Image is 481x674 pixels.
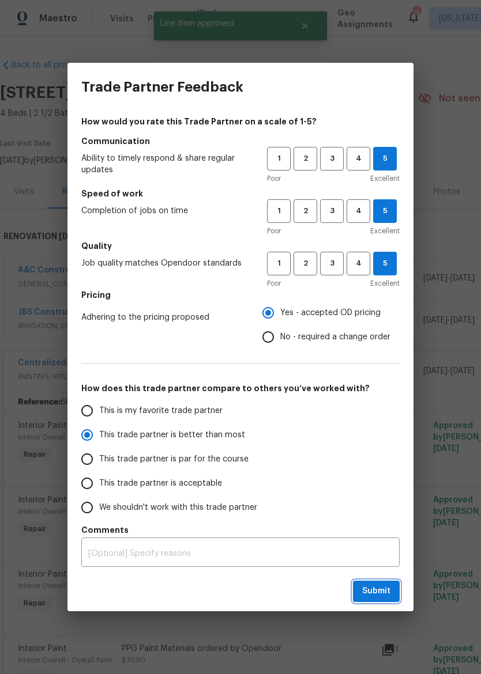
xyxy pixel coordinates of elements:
[321,205,343,218] span: 3
[267,199,291,223] button: 1
[295,205,316,218] span: 2
[262,301,400,349] div: Pricing
[99,429,245,441] span: This trade partner is better than most
[81,116,400,127] h4: How would you rate this Trade Partner on a scale of 1-5?
[320,199,344,223] button: 3
[294,252,317,275] button: 2
[81,289,400,301] h5: Pricing
[374,205,396,218] span: 5
[347,199,370,223] button: 4
[348,257,369,270] span: 4
[373,147,397,171] button: 5
[268,152,290,165] span: 1
[348,152,369,165] span: 4
[268,257,290,270] span: 1
[373,199,397,223] button: 5
[267,278,281,289] span: Poor
[321,257,343,270] span: 3
[321,152,343,165] span: 3
[294,147,317,171] button: 2
[348,205,369,218] span: 4
[347,252,370,275] button: 4
[81,240,400,252] h5: Quality
[81,205,249,217] span: Completion of jobs on time
[81,399,400,520] div: How does this trade partner compare to others you’ve worked with?
[81,258,249,269] span: Job quality matches Opendoor standards
[280,331,390,343] span: No - required a change order
[267,252,291,275] button: 1
[370,225,400,237] span: Excellent
[353,581,400,602] button: Submit
[81,79,243,95] h3: Trade Partner Feedback
[267,225,281,237] span: Poor
[362,584,390,599] span: Submit
[81,524,400,536] h5: Comments
[81,153,249,176] span: Ability to timely respond & share regular updates
[81,188,400,199] h5: Speed of work
[294,199,317,223] button: 2
[370,173,400,184] span: Excellent
[267,173,281,184] span: Poor
[374,152,396,165] span: 5
[268,205,290,218] span: 1
[99,405,223,417] span: This is my favorite trade partner
[295,152,316,165] span: 2
[81,135,400,147] h5: Communication
[267,147,291,171] button: 1
[373,252,397,275] button: 5
[99,453,249,465] span: This trade partner is par for the course
[295,257,316,270] span: 2
[99,502,257,514] span: We shouldn't work with this trade partner
[81,383,400,394] h5: How does this trade partner compare to others you’ve worked with?
[320,252,344,275] button: 3
[370,278,400,289] span: Excellent
[280,307,381,319] span: Yes - accepted OD pricing
[99,478,222,490] span: This trade partner is acceptable
[81,312,244,323] span: Adhering to the pricing proposed
[320,147,344,171] button: 3
[347,147,370,171] button: 4
[374,257,396,270] span: 5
